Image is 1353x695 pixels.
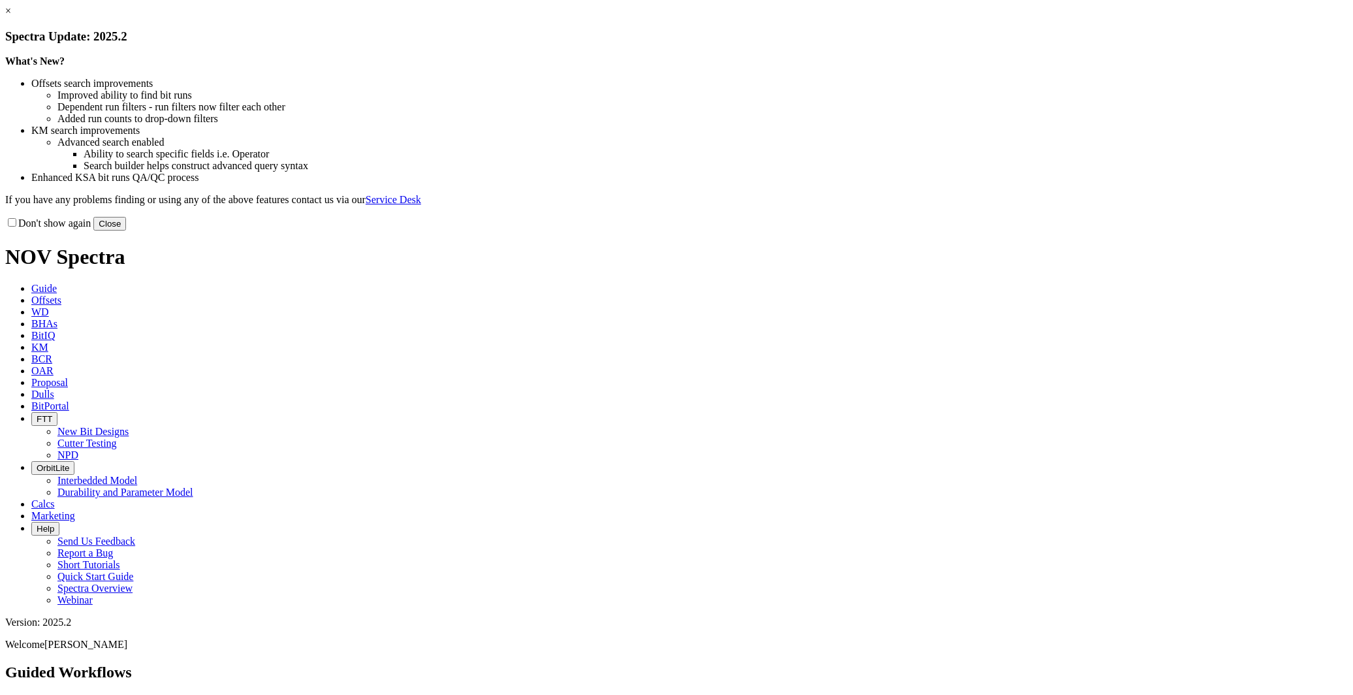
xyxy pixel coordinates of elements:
h3: Spectra Update: 2025.2 [5,29,1348,44]
input: Don't show again [8,218,16,227]
a: Spectra Overview [57,583,133,594]
li: Improved ability to find bit runs [57,89,1348,101]
li: Added run counts to drop-down filters [57,113,1348,125]
a: Cutter Testing [57,438,117,449]
a: Send Us Feedback [57,536,135,547]
a: Short Tutorials [57,559,120,570]
button: Close [93,217,126,231]
a: NPD [57,449,78,461]
span: [PERSON_NAME] [44,639,127,650]
span: BCR [31,353,52,364]
span: Calcs [31,498,55,509]
a: Durability and Parameter Model [57,487,193,498]
span: BHAs [31,318,57,329]
span: Guide [31,283,57,294]
span: Marketing [31,510,75,521]
li: Ability to search specific fields i.e. Operator [84,148,1348,160]
p: Welcome [5,639,1348,651]
a: Service Desk [366,194,421,205]
li: Search builder helps construct advanced query syntax [84,160,1348,172]
span: OrbitLite [37,463,69,473]
a: Quick Start Guide [57,571,133,582]
label: Don't show again [5,218,91,229]
span: Dulls [31,389,54,400]
span: OAR [31,365,54,376]
h2: Guided Workflows [5,664,1348,681]
div: Version: 2025.2 [5,617,1348,628]
span: Offsets [31,295,61,306]
span: Proposal [31,377,68,388]
a: × [5,5,11,16]
a: Webinar [57,594,93,606]
a: New Bit Designs [57,426,129,437]
li: Offsets search improvements [31,78,1348,89]
h1: NOV Spectra [5,245,1348,269]
a: Report a Bug [57,547,113,558]
p: If you have any problems finding or using any of the above features contact us via our [5,194,1348,206]
span: WD [31,306,49,317]
li: Dependent run filters - run filters now filter each other [57,101,1348,113]
span: BitIQ [31,330,55,341]
li: Advanced search enabled [57,137,1348,148]
li: Enhanced KSA bit runs QA/QC process [31,172,1348,184]
span: BitPortal [31,400,69,412]
span: Help [37,524,54,534]
span: FTT [37,414,52,424]
a: Interbedded Model [57,475,137,486]
strong: What's New? [5,56,65,67]
li: KM search improvements [31,125,1348,137]
span: KM [31,342,48,353]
